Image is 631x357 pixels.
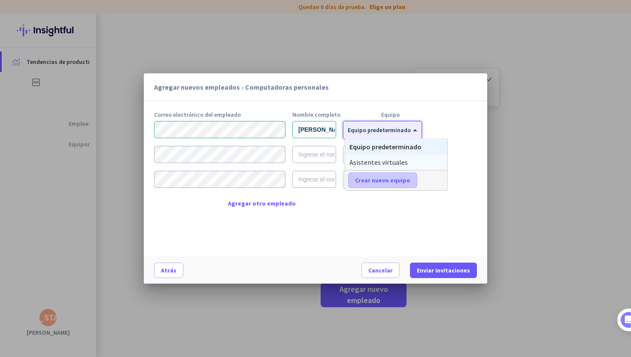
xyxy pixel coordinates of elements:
[349,158,408,166] font: Asistentes virtuales
[154,198,226,209] font: agregar
[425,125,477,135] font: claro
[228,200,296,207] font: Agregar otro empleado
[425,82,477,92] font: cerca
[292,171,336,188] input: Ingrese el nombre completo
[154,111,241,118] font: Correo electrónico del empleado
[292,146,336,163] input: Ingrese el nombre completo
[292,111,340,118] font: Nombre completo
[348,172,417,188] button: Crear nuevo equipo
[154,263,183,278] button: Atrás
[410,263,477,278] button: Enviar invitaciones
[292,121,336,138] input: Ingrese el nombre completo
[349,142,422,151] font: Equipo predeterminado
[361,263,400,278] button: Cancelar
[425,175,477,185] font: claro
[345,139,447,170] div: Lista de opciones
[355,176,410,184] font: Crear nuevo equipo
[417,266,470,274] font: Enviar invitaciones
[381,111,400,118] font: Equipo
[425,150,477,160] font: claro
[368,266,393,274] font: Cancelar
[154,83,329,91] font: Agregar nuevos empleados - Computadoras personales
[161,266,176,274] font: Atrás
